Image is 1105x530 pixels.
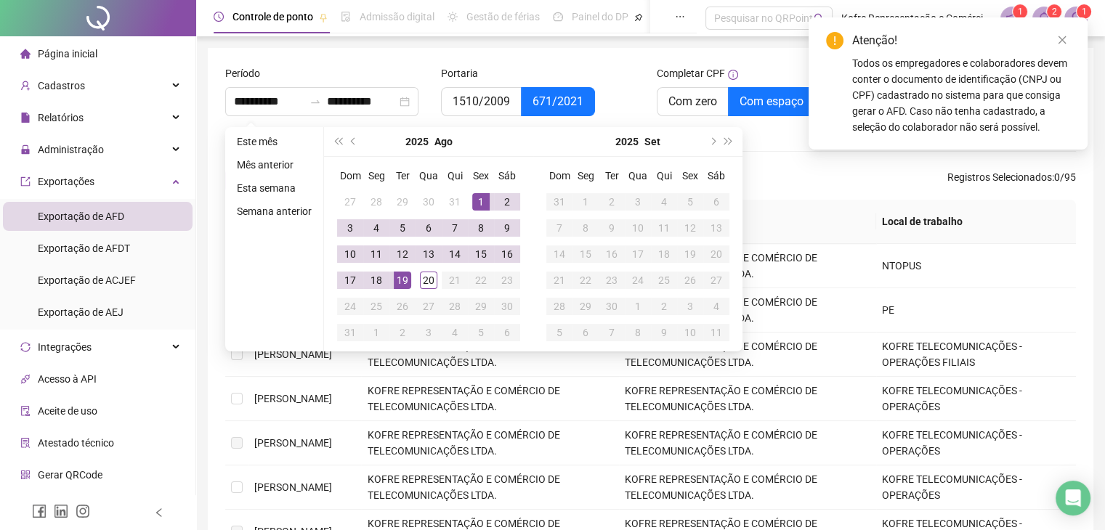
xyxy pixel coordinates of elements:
[254,348,332,360] span: [PERSON_NAME]
[38,306,124,318] span: Exportação de AEJ
[876,377,1076,421] td: KOFRE TELECOMUNICAÇÕES - OPERAÇÕES
[361,377,618,421] td: KOFRE REPRESENTAÇÃO E COMÉRCIO DE TELECOMUNICAÇÕES LTDA.
[38,437,114,449] span: Atestado técnico
[668,94,717,108] span: Com zero
[254,481,332,493] span: [PERSON_NAME]
[1056,481,1090,515] div: Open Intercom Messenger
[657,65,725,81] span: Completar CPF
[361,421,618,465] td: KOFRE REPRESENTAÇÃO E COMÉRCIO DE TELECOMUNICAÇÕES LTDA.
[237,176,247,186] span: check-square
[553,12,563,22] span: dashboard
[634,13,643,22] span: pushpin
[38,48,97,60] span: Página inicial
[20,470,31,480] span: qrcode
[225,169,339,192] button: Selecionar todos
[253,173,328,189] span: Selecionar todos
[453,94,510,108] span: 1510/2009
[876,421,1076,465] td: KOFRE TELECOMUNICAÇÕES - OPERAÇÕES
[1057,35,1067,45] span: close
[1065,7,1087,29] img: 1927
[20,49,31,59] span: home
[841,10,992,26] span: Kofre Representação e Comércio de Telecomunicações Ltda.
[572,11,628,23] span: Painel do DP
[740,94,804,108] span: Com espaço
[38,341,92,353] span: Integrações
[876,200,1076,244] th: Local de trabalho
[20,374,31,384] span: api
[1082,7,1087,17] span: 1
[254,393,332,404] span: [PERSON_NAME]
[54,504,68,518] span: linkedin
[20,406,31,416] span: audit
[947,169,1076,192] span: : 0 / 95
[38,144,104,155] span: Administração
[876,288,1076,333] td: PE
[619,333,876,377] td: KOFRE REPRESENTAÇÃO E COMÉRCIO DE TELECOMUNICAÇÕES LTDA.
[619,421,876,465] td: KOFRE REPRESENTAÇÃO E COMÉRCIO DE TELECOMUNICAÇÕES LTDA.
[38,274,136,286] span: Exportação de ACJEF
[619,200,876,244] th: Razão social
[619,244,876,288] td: KOFRE REPRESENTAÇÃO E COMÉRCIO DE TELECOMUNICAÇÕES LTDA.
[1005,12,1019,25] span: notification
[1013,4,1027,19] sup: 1
[947,171,1052,183] span: Registros Selecionados
[341,12,351,22] span: file-done
[319,13,328,22] span: pushpin
[38,80,85,91] span: Cadastros
[309,96,321,107] span: to
[619,465,876,510] td: KOFRE REPRESENTAÇÃO E COMÉRCIO DE TELECOMUNICAÇÕES LTDA.
[38,242,130,254] span: Exportação de AFDT
[466,11,540,23] span: Gestão de férias
[1047,4,1061,19] sup: 2
[232,11,313,23] span: Controle de ponto
[728,70,738,80] span: info-circle
[441,65,478,81] span: Portaria
[32,504,46,518] span: facebook
[254,437,332,449] span: [PERSON_NAME]
[38,405,97,417] span: Aceite de uso
[361,244,618,288] td: KOFRE REPRESENTAÇÃO E COMÉRCIO DE TELECOMUNICAÇÕES LTDA.
[20,438,31,448] span: solution
[361,288,618,333] td: KOFRE REPRESENTAÇÃO E COMÉRCIO DE TELECOMUNICAÇÕES LTDA.
[826,32,843,49] span: exclamation-circle
[38,469,102,481] span: Gerar QRCode
[214,12,224,22] span: clock-circle
[619,288,876,333] td: KOFRE REPRESENTAÇÃO E COMÉRCIO DE TELECOMUNICAÇÕES LTDA.
[448,12,458,22] span: sun
[361,465,618,510] td: KOFRE REPRESENTAÇÃO E COMÉRCIO DE TELECOMUNICAÇÕES LTDA.
[675,12,685,22] span: ellipsis
[1018,7,1023,17] span: 1
[38,112,84,123] span: Relatórios
[361,200,618,244] th: Nome fantasia
[20,113,31,123] span: file
[1054,32,1070,48] a: Close
[38,373,97,385] span: Acesso à API
[1037,12,1051,25] span: bell
[20,81,31,91] span: user-add
[254,304,332,316] span: [PERSON_NAME]
[876,333,1076,377] td: KOFRE TELECOMUNICAÇÕES - OPERAÇÕES FILIAIS
[814,13,825,24] span: search
[1077,4,1091,19] sup: Atualize o seu contato no menu Meus Dados
[254,260,332,272] span: [PERSON_NAME]
[254,205,341,237] span: Nome do colaborador
[1052,7,1057,17] span: 2
[347,217,355,226] span: search
[619,377,876,421] td: KOFRE REPRESENTAÇÃO E COMÉRCIO DE TELECOMUNICAÇÕES LTDA.
[852,32,1070,49] div: Atenção!
[20,342,31,352] span: sync
[876,244,1076,288] td: NTOPUS
[876,465,1076,510] td: KOFRE TELECOMUNICAÇÕES - OPERAÇÕES
[154,507,164,518] span: left
[38,211,124,222] span: Exportação de AFD
[344,203,358,240] span: search
[38,176,94,187] span: Exportações
[361,333,618,377] td: KOFRE REPRESENTAÇÃO E COMÉRCIO DE TELECOMUNICAÇÕES LTDA.
[20,144,31,155] span: lock
[852,55,1070,135] div: Todos os empregadores e colaboradores devem conter o documento de identificação (CNPJ ou CPF) cad...
[360,11,434,23] span: Admissão digital
[76,504,90,518] span: instagram
[225,65,260,81] span: Período
[20,176,31,187] span: export
[309,96,321,107] span: swap-right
